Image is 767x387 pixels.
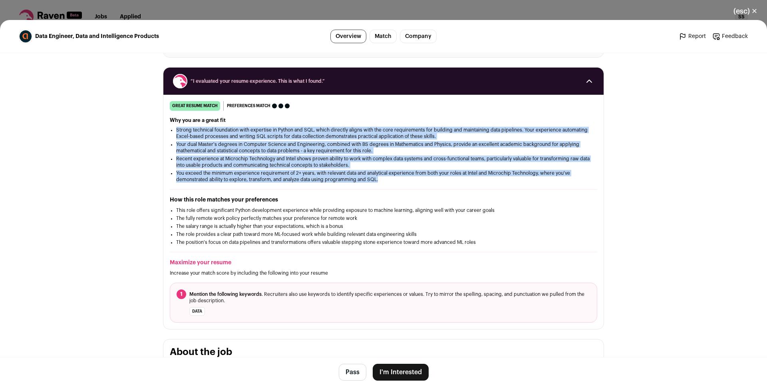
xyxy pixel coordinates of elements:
[373,364,429,381] button: I'm Interested
[330,30,366,43] a: Overview
[189,291,590,304] span: . Recruiters also use keywords to identify specific experiences or values. Try to mirror the spel...
[339,364,366,381] button: Pass
[370,30,397,43] a: Match
[191,78,576,84] span: “I evaluated your resume experience. This is what I found.”
[35,32,159,40] span: Data Engineer, Data and Intelligence Products
[724,2,767,20] button: Close modal
[176,215,591,221] li: The fully remote work policy perfectly matches your preference for remote work
[176,239,591,245] li: The position's focus on data pipelines and transformations offers valuable stepping stone experie...
[189,292,262,297] span: Mention the following keywords
[176,141,591,154] li: Your dual Master's degrees in Computer Science and Engineering, combined with BS degrees in Mathe...
[679,32,706,40] a: Report
[227,102,270,110] span: Preferences match
[176,156,591,168] li: Recent experience at Microchip Technology and Intel shows proven ability to work with complex dat...
[176,170,591,183] li: You exceed the minimum experience requirement of 2+ years, with relevant data and analytical expe...
[170,346,597,359] h2: About the job
[176,127,591,140] li: Strong technical foundation with expertise in Python and SQL, which directly aligns with the core...
[170,101,220,111] div: great resume match
[400,30,437,43] a: Company
[189,307,205,316] li: data
[176,223,591,229] li: The salary range is actually higher than your expectations, which is a bonus
[170,117,597,124] h2: Why you are a great fit
[170,259,597,267] h2: Maximize your resume
[170,270,597,276] p: Increase your match score by including the following into your resume
[170,196,597,204] h2: How this role matches your preferences
[176,231,591,237] li: The role provides a clear path toward more ML-focused work while building relevant data engineeri...
[20,30,32,42] img: 6a3f8b00c9ace6aa04ca9e9b2547dd6829cf998d61d14a71eaa88e3b2ade6fa3.jpg
[712,32,748,40] a: Feedback
[176,207,591,213] li: This role offers significant Python development experience while providing exposure to machine le...
[177,289,186,299] span: 1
